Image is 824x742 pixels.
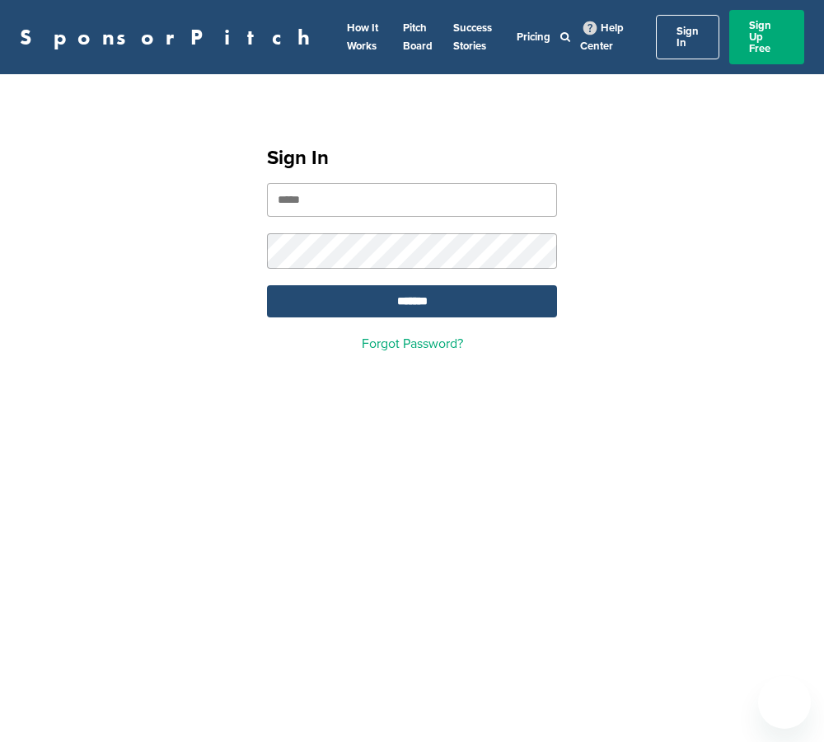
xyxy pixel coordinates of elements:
a: Pricing [517,31,550,44]
h1: Sign In [267,143,557,173]
iframe: Button to launch messaging window [758,676,811,729]
a: Help Center [580,18,624,56]
a: Sign Up Free [729,10,804,64]
a: Sign In [656,15,719,59]
a: SponsorPitch [20,26,321,48]
a: Forgot Password? [362,336,463,352]
a: Success Stories [453,21,492,53]
a: How It Works [347,21,378,53]
a: Pitch Board [403,21,433,53]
